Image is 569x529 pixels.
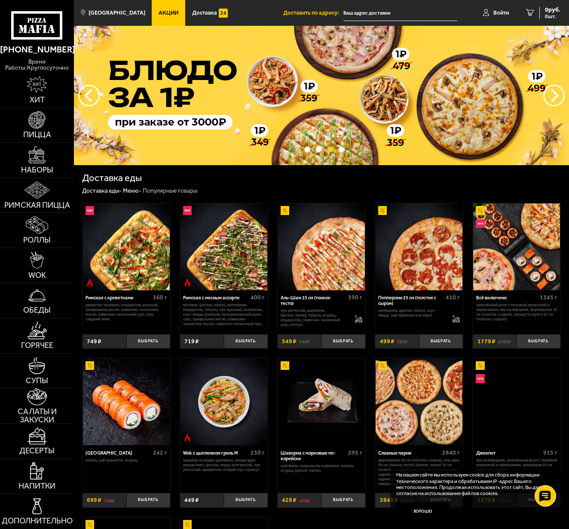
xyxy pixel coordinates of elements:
a: АкционныйНовинкаВсё включено [473,203,560,290]
p: пепперони, [PERSON_NAME], соус-пицца, сыр пармезан (на борт). [378,308,446,318]
span: 1345 г [540,294,557,301]
button: Выбрать [224,334,268,349]
span: Дополнительно [2,517,73,525]
span: Доставить по адресу: [283,10,343,15]
img: Новинка [476,219,485,228]
span: Доставка [192,10,217,15]
a: Меню- [123,187,141,194]
span: Горячее [21,341,53,349]
span: 230 г [251,449,265,456]
img: Пепперони 25 см (толстое с сыром) [376,203,462,290]
span: 499 ₽ [380,338,395,344]
span: 699 ₽ [87,497,101,503]
button: точки переключения [316,147,321,152]
p: шашлык из бедра цыплёнка, лапша удон, овощи микс, фасоль, перец болгарский, лук репчатый, шашлычн... [183,458,264,472]
p: ветчина, [PERSON_NAME], пепперони, моцарелла, томаты, лук красный, халапеньо, соус-пицца, руккола... [183,303,264,326]
span: 549 ₽ [282,338,297,344]
span: 360 г [153,294,167,301]
img: Всё включено [473,203,560,290]
span: Супы [26,377,48,384]
span: 0 руб. [545,7,560,13]
button: точки переключения [339,147,344,152]
button: Выбрать [126,493,170,507]
p: Запечённый ролл с тигровой креветкой и пармезаном, Эби Калифорния, Фермерская 25 см (толстое с сы... [476,303,557,322]
s: 749 ₽ [104,497,115,503]
span: WOK [28,271,46,279]
div: Римская с креветками [86,295,150,301]
span: Десерты [19,447,55,455]
span: 390 г [348,294,362,301]
span: 410 г [446,294,460,301]
span: Хит [30,96,45,104]
div: Аль-Шам 25 см (тонкое тесто) [281,295,346,306]
div: Джекпот [476,450,541,456]
span: 1779 ₽ [477,338,496,344]
img: Акционный [476,361,485,370]
img: Акционный [183,520,192,529]
s: 591 ₽ [397,338,407,344]
button: Хорошо [396,502,450,520]
div: [GEOGRAPHIC_DATA] [86,450,150,456]
img: Акционный [476,206,485,215]
div: Пепперони 25 см (толстое с сыром) [378,295,443,306]
span: 2840 г [442,449,460,456]
s: 618 ₽ [300,338,310,344]
span: Обеды [23,306,51,314]
p: Фермерская 30 см (толстое с сыром), Аль-Шам 30 см (тонкое тесто), [PERSON_NAME] 30 см (толстое с ... [378,458,459,486]
p: креветка тигровая, моцарелла, руккола, трюфельное масло, оливково-чесночное масло, сливочно-чесно... [86,303,167,322]
button: Выбрать [517,334,560,349]
span: [GEOGRAPHIC_DATA] [89,10,145,15]
a: НовинкаОстрое блюдоРимская с мясным ассорти [180,203,268,290]
button: Выбрать [321,334,365,349]
img: Акционный [281,361,290,370]
span: 0 шт. [545,14,560,19]
img: Новинка [476,374,485,383]
img: Wok с цыпленком гриль M [180,358,267,445]
span: Напитки [18,482,55,490]
img: Новинка [183,206,192,215]
img: Шаверма с морковью по-корейски [278,358,365,445]
p: лосось, Сыр креметте, огурец. [86,458,167,463]
span: 719 ₽ [184,338,199,344]
img: Филадельфия [83,358,170,445]
a: Доставка еды- [82,187,122,194]
span: 449 ₽ [184,497,199,503]
a: Острое блюдоWok с цыпленком гриль M [180,358,268,445]
button: точки переключения [304,147,310,152]
span: Войти [493,10,509,15]
a: АкционныйШаверма с морковью по-корейски [278,358,365,445]
a: АкционныйАль-Шам 25 см (тонкое тесто) [278,203,365,290]
input: Ваш адрес доставки [343,5,457,21]
img: Римская с креветками [83,203,170,290]
div: Всё включено [476,295,538,301]
a: НовинкаОстрое блюдоРимская с креветками [83,203,170,290]
div: Римская с мясным ассорти [183,295,248,301]
span: Римская пицца [4,201,70,209]
p: лук репчатый, цыпленок, [PERSON_NAME], томаты, огурец, моцарелла, сливочно-чесночный соус, кетчуп. [281,308,348,327]
p: Эби Калифорния, Запечённый ролл с тигровой креветкой и пармезаном, Пепперони 25 см (толстое с сыр... [476,458,557,472]
img: Акционный [281,206,290,215]
h1: Доставка еды [82,173,142,183]
img: Акционный [86,361,95,370]
div: Шаверма с морковью по-корейски [281,450,346,461]
button: точки переключения [327,147,333,152]
img: Аль-Шам 25 см (тонкое тесто) [278,203,365,290]
a: АкционныйПепперони 25 см (толстое с сыром) [375,203,463,290]
span: 749 ₽ [87,338,101,344]
img: Акционный [378,361,387,370]
span: Акции [159,10,178,15]
p: На нашем сайте мы используем cookie для сбора информации технического характера и обрабатываем IP... [396,472,550,497]
button: Выбрать [224,493,268,507]
span: 429 ₽ [282,497,297,503]
img: Славные парни [376,358,462,445]
p: цыпленок, морковь по-корейски, томаты, огурец, [PERSON_NAME]. [281,464,362,473]
img: Острое блюдо [86,278,95,287]
button: предыдущий [543,85,565,106]
button: Выбрать [419,334,463,349]
span: 915 г [543,449,557,456]
img: 15daf4d41897b9f0e9f617042186c801.svg [219,9,228,18]
span: 295 г [348,449,362,456]
img: Римская с мясным ассорти [180,203,267,290]
span: Наборы [21,166,53,174]
img: Акционный [86,520,95,529]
